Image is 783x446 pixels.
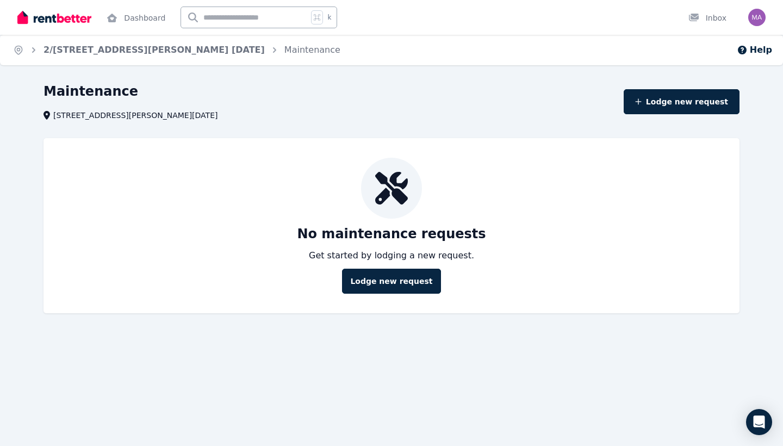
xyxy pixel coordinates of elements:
span: [STREET_ADDRESS][PERSON_NAME][DATE] [53,110,217,121]
a: Maintenance [284,45,340,55]
img: RentBetter [17,9,91,26]
div: Open Intercom Messenger [746,409,772,435]
h1: Maintenance [43,83,138,100]
img: Mazaya Azelia [748,9,766,26]
div: Inbox [688,13,726,23]
p: Get started by lodging a new request. [309,249,474,262]
button: Lodge new request [624,89,739,114]
span: k [327,13,331,22]
p: No maintenance requests [297,225,486,243]
a: 2/[STREET_ADDRESS][PERSON_NAME] [DATE] [43,45,265,55]
button: Help [737,44,772,57]
button: Lodge new request [342,269,440,294]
